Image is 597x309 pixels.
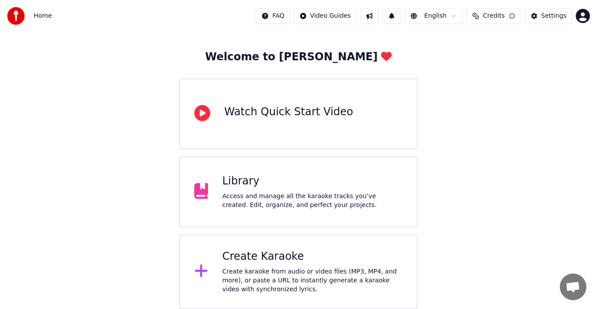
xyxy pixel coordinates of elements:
[222,250,403,264] div: Create Karaoke
[256,8,290,24] button: FAQ
[224,105,353,119] div: Watch Quick Start Video
[541,12,566,20] div: Settings
[466,8,521,24] button: Credits
[222,192,403,210] div: Access and manage all the karaoke tracks you’ve created. Edit, organize, and perfect your projects.
[205,50,392,64] div: Welcome to [PERSON_NAME]
[222,267,403,294] div: Create karaoke from audio or video files (MP3, MP4, and more), or paste a URL to instantly genera...
[222,174,403,188] div: Library
[483,12,505,20] span: Credits
[34,12,52,20] span: Home
[525,8,572,24] button: Settings
[7,7,25,25] img: youka
[34,12,52,20] nav: breadcrumb
[294,8,357,24] button: Video Guides
[560,274,586,300] a: Open chat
